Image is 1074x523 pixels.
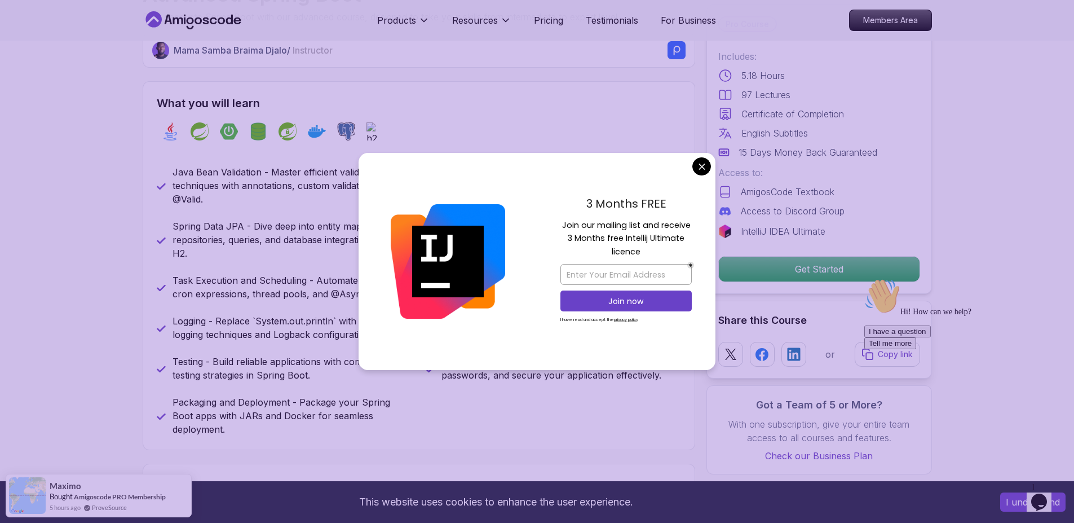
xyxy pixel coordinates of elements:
[377,14,416,27] p: Products
[161,122,179,140] img: java logo
[860,274,1063,472] iframe: chat widget
[5,5,207,76] div: 👋Hi! How can we help?I have a questionTell me more
[5,52,71,64] button: I have a question
[741,126,808,140] p: English Subtitles
[50,503,81,512] span: 5 hours ago
[173,274,412,301] p: Task Execution and Scheduling - Automate tasks with cron expressions, thread pools, and @Async.
[718,166,920,179] p: Access to:
[849,10,932,31] a: Members Area
[1000,493,1066,512] button: Accept cookies
[50,481,81,491] span: Maximo
[855,342,920,367] button: Copy link
[825,348,835,361] p: or
[173,395,412,436] p: Packaging and Deployment - Package your Spring Boot apps with JARs and Docker for seamless deploy...
[366,122,384,140] img: h2 logo
[718,225,732,238] img: jetbrains logo
[173,219,412,260] p: Spring Data JPA - Dive deep into entity mapping, repositories, queries, and database integration ...
[741,69,785,82] p: 5.18 Hours
[741,107,844,121] p: Certificate of Completion
[249,122,267,140] img: spring-data-jpa logo
[5,64,56,76] button: Tell me more
[279,122,297,140] img: spring-security logo
[661,14,716,27] a: For Business
[718,313,920,328] h2: Share this Course
[173,314,412,341] p: Logging - Replace `System.out.println` with advanced logging techniques and Logback configurations.
[718,50,920,63] p: Includes:
[452,14,511,36] button: Resources
[5,5,41,41] img: :wave:
[92,503,127,512] a: ProveSource
[741,88,790,102] p: 97 Lectures
[9,477,46,514] img: provesource social proof notification image
[220,122,238,140] img: spring-boot logo
[718,397,920,413] h3: Got a Team of 5 or More?
[173,355,412,382] p: Testing - Build reliable applications with comprehensive testing strategies in Spring Boot.
[719,257,920,282] p: Get Started
[850,10,931,30] p: Members Area
[1027,478,1063,512] iframe: chat widget
[377,14,430,36] button: Products
[718,256,920,282] button: Get Started
[741,185,834,199] p: AmigosCode Textbook
[739,146,877,159] p: 15 Days Money Back Guaranteed
[337,122,355,140] img: postgres logo
[741,225,825,238] p: IntelliJ IDEA Ultimate
[50,492,73,501] span: Bought
[718,417,920,445] p: With one subscription, give your entire team access to all courses and features.
[741,204,845,218] p: Access to Discord Group
[452,14,498,27] p: Resources
[8,490,983,515] div: This website uses cookies to enhance the user experience.
[74,493,166,501] a: Amigoscode PRO Membership
[152,42,170,59] img: Nelson Djalo
[157,95,681,111] h2: What you will learn
[718,449,920,463] a: Check our Business Plan
[174,43,333,57] p: Mama Samba Braima Djalo /
[173,165,412,206] p: Java Bean Validation - Master efficient validation techniques with annotations, custom validation...
[534,14,563,27] a: Pricing
[308,122,326,140] img: docker logo
[5,34,112,42] span: Hi! How can we help?
[191,122,209,140] img: spring logo
[586,14,638,27] a: Testimonials
[293,45,333,56] span: Instructor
